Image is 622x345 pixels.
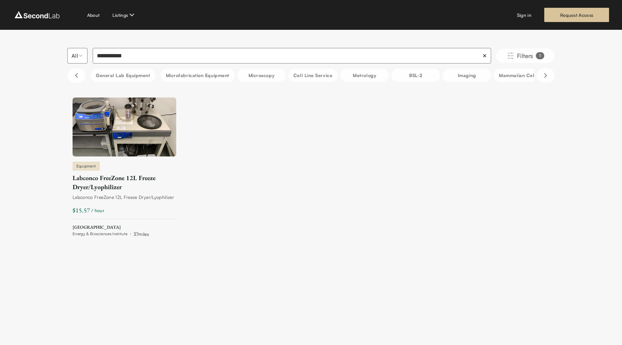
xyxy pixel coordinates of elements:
[161,69,235,82] button: Microfabrication Equipment
[544,8,609,22] a: Request Access
[73,194,176,201] div: Labconco FreeZone 12L Freeze Dryer/Lyophilizer
[73,224,149,231] span: [GEOGRAPHIC_DATA]
[288,69,338,82] button: Cell line service
[73,98,176,156] img: Labconco FreeZone 12L Freeze Dryer/Lyophilizer
[391,69,440,82] button: BSL-2
[67,68,86,83] button: Scroll left
[87,12,100,18] a: About
[517,51,533,60] span: Filters
[73,206,90,215] div: $15.57
[237,69,286,82] button: Microscopy
[496,49,555,63] button: Filters
[494,69,543,82] button: Mammalian Cells
[67,48,87,63] button: Select listing type
[112,11,136,19] button: Listings
[73,231,128,236] span: Energy & Biosciences Institute
[443,69,491,82] button: Imaging
[133,231,149,237] div: 37 miles
[73,98,176,237] a: Labconco FreeZone 12L Freeze Dryer/LyophilizerEquipmentLabconco FreeZone 12L Freeze Dryer/Lyophil...
[91,207,104,214] span: / hour
[91,69,155,82] button: General Lab equipment
[73,173,176,191] div: Labconco FreeZone 12L Freeze Dryer/Lyophilizer
[340,69,389,82] button: Metrology
[76,163,96,169] span: Equipment
[13,10,61,20] img: logo
[536,68,555,83] button: Scroll right
[517,12,531,18] a: Sign in
[536,52,544,59] div: 1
